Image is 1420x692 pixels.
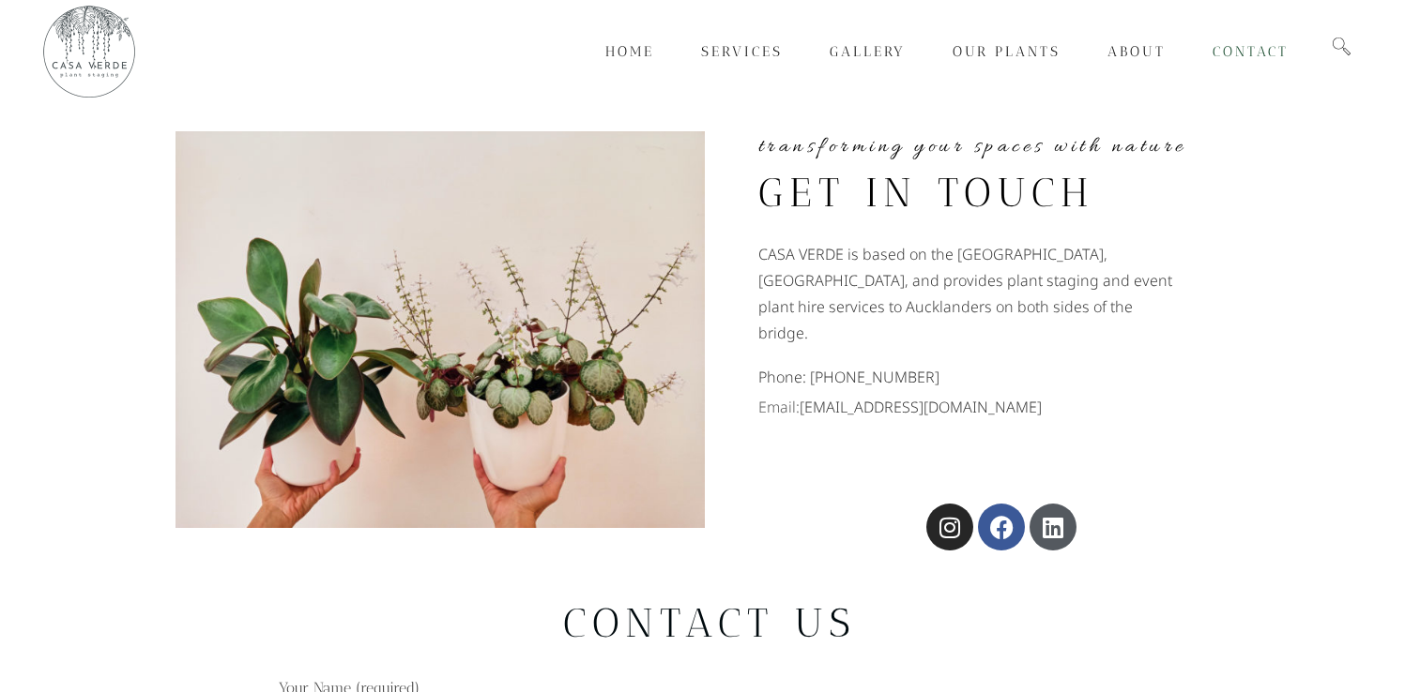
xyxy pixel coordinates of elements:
span: Home [605,43,654,60]
img: Two plants in small white pots [176,131,705,528]
span: Our Plants [953,43,1061,60]
p: CASA VERDE is based on the [GEOGRAPHIC_DATA], [GEOGRAPHIC_DATA], and provides plant staging and e... [758,241,1177,346]
span: Gallery [830,43,906,60]
span: Services [701,43,783,60]
h2: Get in touch [758,168,1133,218]
span: About [1107,43,1166,60]
p: [EMAIL_ADDRESS][DOMAIN_NAME] [758,394,1245,420]
span: Contact [1213,43,1289,60]
h5: transforming your spaces with nature [758,131,1245,163]
h2: Contact us [42,598,1378,648]
a: Email: [758,397,800,417]
p: Phone: [PHONE_NUMBER] [758,364,1245,390]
